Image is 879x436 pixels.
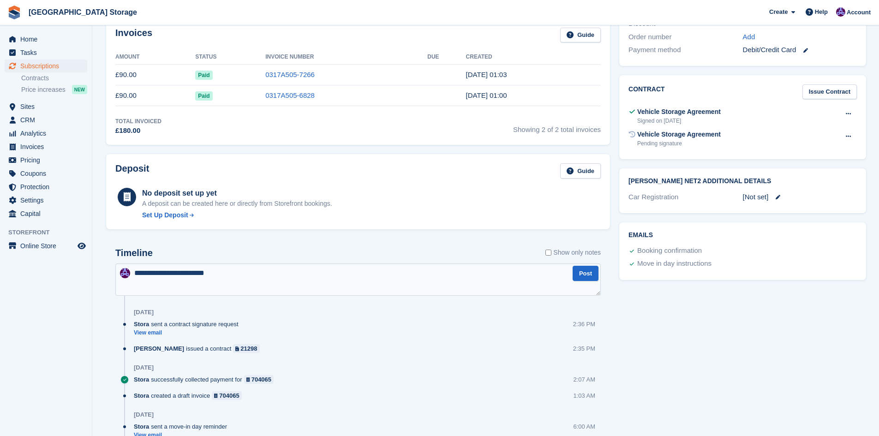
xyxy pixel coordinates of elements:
h2: Invoices [115,28,152,43]
div: Debit/Credit Card [743,45,857,55]
div: issued a contract [134,344,264,353]
a: 21298 [233,344,259,353]
span: Subscriptions [20,60,76,72]
a: Price increases NEW [21,84,87,95]
a: Issue Contract [802,84,857,100]
span: Settings [20,194,76,207]
a: [GEOGRAPHIC_DATA] Storage [25,5,141,20]
p: A deposit can be created here or directly from Storefront bookings. [142,199,332,209]
div: No deposit set up yet [142,188,332,199]
time: 2025-08-18 00:03:06 UTC [466,71,507,78]
span: Home [20,33,76,46]
a: 704065 [244,375,274,384]
div: Vehicle Storage Agreement [637,107,721,117]
img: stora-icon-8386f47178a22dfd0bd8f6a31ec36ba5ce8667c1dd55bd0f319d3a0aa187defe.svg [7,6,21,19]
h2: Contract [628,84,665,100]
div: 704065 [251,375,271,384]
img: Hollie Harvey [120,268,130,278]
div: Set Up Deposit [142,210,188,220]
span: Price increases [21,85,66,94]
a: menu [5,167,87,180]
a: View email [134,329,243,337]
span: [PERSON_NAME] [134,344,184,353]
div: 2:36 PM [573,320,595,328]
div: NEW [72,85,87,94]
span: Coupons [20,167,76,180]
img: Hollie Harvey [836,7,845,17]
div: Move in day instructions [637,258,712,269]
div: Car Registration [628,192,742,203]
a: Set Up Deposit [142,210,332,220]
span: Tasks [20,46,76,59]
div: Payment method [628,45,742,55]
span: Stora [134,320,149,328]
span: Storefront [8,228,92,237]
h2: Deposit [115,163,149,179]
div: 21298 [240,344,257,353]
span: Invoices [20,140,76,153]
th: Invoice Number [265,50,427,65]
div: 1:03 AM [573,391,595,400]
a: Preview store [76,240,87,251]
a: Guide [560,28,601,43]
a: menu [5,127,87,140]
div: Booking confirmation [637,245,702,257]
th: Due [427,50,466,65]
th: Amount [115,50,195,65]
a: menu [5,154,87,167]
span: Analytics [20,127,76,140]
time: 2025-07-18 00:00:56 UTC [466,91,507,99]
a: menu [5,113,87,126]
div: 2:07 AM [573,375,595,384]
h2: Timeline [115,248,153,258]
a: Add [743,32,755,42]
div: Order number [628,32,742,42]
div: [DATE] [134,411,154,418]
div: [DATE] [134,309,154,316]
div: Signed on [DATE] [637,117,721,125]
span: Stora [134,422,149,431]
span: Help [815,7,828,17]
div: 6:00 AM [573,422,595,431]
div: sent a contract signature request [134,320,243,328]
div: Vehicle Storage Agreement [637,130,721,139]
div: successfully collected payment for [134,375,278,384]
td: £90.00 [115,85,195,106]
a: Contracts [21,74,87,83]
a: menu [5,33,87,46]
input: Show only notes [545,248,551,257]
th: Created [466,50,601,65]
a: 0317A505-6828 [265,91,315,99]
a: menu [5,180,87,193]
a: menu [5,60,87,72]
div: 2:35 PM [573,344,595,353]
span: Stora [134,375,149,384]
div: [DATE] [134,364,154,371]
button: Post [573,266,598,281]
a: menu [5,207,87,220]
td: £90.00 [115,65,195,85]
span: Paid [195,91,212,101]
span: Online Store [20,239,76,252]
span: Capital [20,207,76,220]
a: 0317A505-7266 [265,71,315,78]
a: Guide [560,163,601,179]
h2: [PERSON_NAME] Net2 Additional Details [628,178,857,185]
div: Pending signature [637,139,721,148]
a: menu [5,46,87,59]
div: 704065 [219,391,239,400]
a: menu [5,194,87,207]
label: Show only notes [545,248,601,257]
div: [Not set] [743,192,857,203]
span: Create [769,7,788,17]
div: sent a move-in day reminder [134,422,232,431]
h2: Emails [628,232,857,239]
th: Status [195,50,265,65]
span: CRM [20,113,76,126]
span: Stora [134,391,149,400]
span: Sites [20,100,76,113]
a: menu [5,140,87,153]
div: created a draft invoice [134,391,246,400]
a: menu [5,239,87,252]
a: 704065 [212,391,242,400]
